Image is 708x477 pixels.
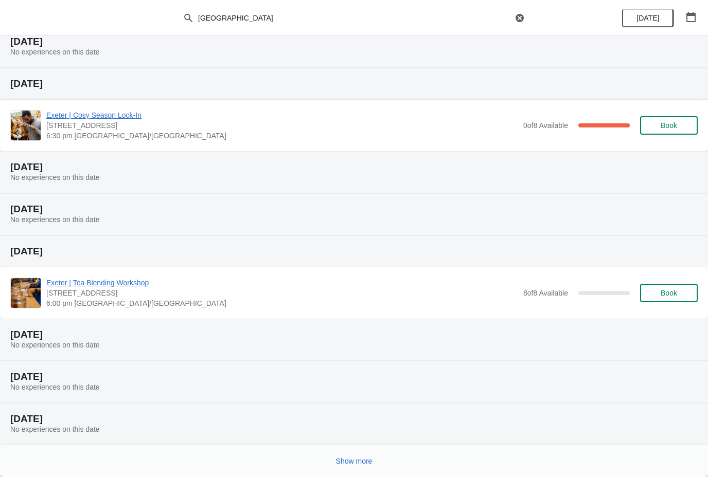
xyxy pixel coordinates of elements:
[10,414,698,424] h2: [DATE]
[10,48,100,56] span: No experiences on this date
[523,121,568,130] span: 0 of 8 Available
[46,110,518,120] span: Exeter | Cosy Season Lock-In
[46,298,518,308] span: 6:00 pm [GEOGRAPHIC_DATA]/[GEOGRAPHIC_DATA]
[640,116,698,135] button: Book
[10,215,100,224] span: No experiences on this date
[640,284,698,302] button: Book
[46,120,518,131] span: [STREET_ADDRESS]
[10,425,100,433] span: No experiences on this date
[11,278,41,308] img: Exeter | Tea Blending Workshop | 46 High Street, Exeter, EX4 3DJ | 6:00 pm Europe/London
[622,9,674,27] button: [DATE]
[10,36,698,47] h2: [DATE]
[11,111,41,140] img: Exeter | Cosy Season Lock-In | 46 High Street, Exeter EX4 3DJ, UK | 6:30 pm Europe/London
[10,246,698,256] h2: [DATE]
[10,173,100,181] span: No experiences on this date
[523,289,568,297] span: 8 of 8 Available
[10,341,100,349] span: No experiences on this date
[198,9,512,27] input: Search
[515,13,525,23] button: Clear
[10,372,698,382] h2: [DATE]
[661,289,677,297] span: Book
[46,288,518,298] span: [STREET_ADDRESS]
[10,329,698,340] h2: [DATE]
[661,121,677,130] span: Book
[10,79,698,89] h2: [DATE]
[46,131,518,141] span: 6:30 pm [GEOGRAPHIC_DATA]/[GEOGRAPHIC_DATA]
[46,278,518,288] span: Exeter | Tea Blending Workshop
[10,383,100,391] span: No experiences on this date
[636,14,659,22] span: [DATE]
[336,457,373,465] span: Show more
[10,162,698,172] h2: [DATE]
[10,204,698,214] h2: [DATE]
[332,452,377,470] button: Show more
